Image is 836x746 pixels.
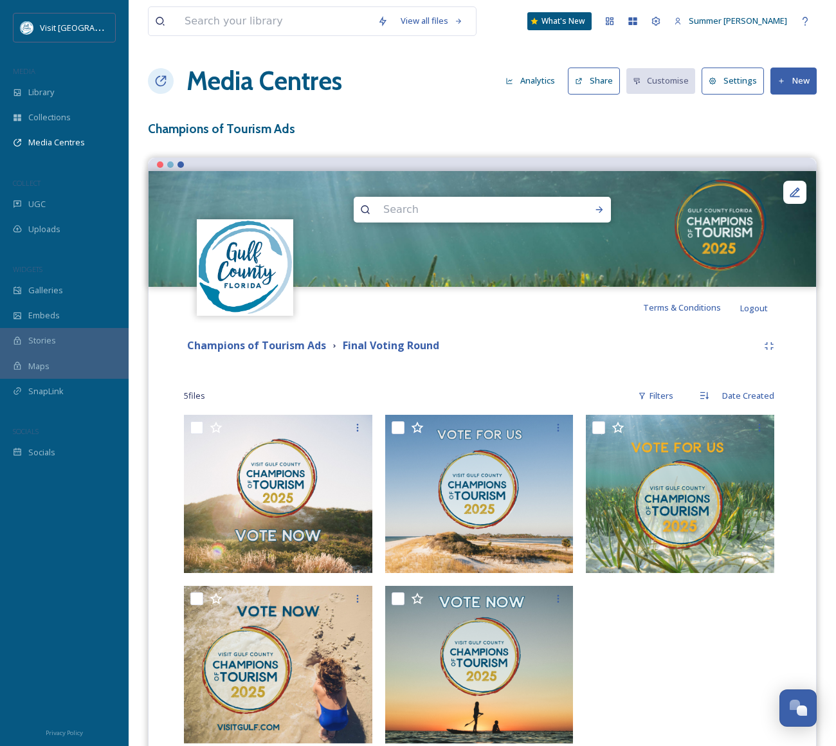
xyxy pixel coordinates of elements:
span: Summer [PERSON_NAME] [689,15,787,26]
button: Analytics [499,68,561,93]
button: Customise [626,68,696,93]
button: Share [568,68,620,94]
img: GULF COUNTY FLORIDA (970 × 250 px) (2).png [149,171,816,287]
img: Vote Now [385,586,574,744]
span: Privacy Policy [46,729,83,737]
span: Uploads [28,223,60,235]
span: SnapLink [28,385,64,397]
img: download%20%282%29.png [199,221,292,314]
span: Embeds [28,309,60,322]
a: Customise [626,68,702,93]
span: 5 file s [184,390,205,402]
button: Open Chat [779,689,817,727]
a: Settings [702,68,770,94]
strong: Champions of Tourism Ads [187,338,326,352]
img: vote now final [184,415,372,573]
div: Date Created [716,383,781,408]
button: New [770,68,817,94]
img: Vote for us Final [586,415,774,573]
h3: Champions of Tourism Ads [148,120,817,138]
div: Filters [632,383,680,408]
span: Collections [28,111,71,123]
img: Vote for us final [385,415,574,573]
span: Galleries [28,284,63,296]
img: download%20%282%29.png [21,21,33,34]
input: Search your library [178,7,371,35]
input: Search [377,196,553,224]
a: What's New [527,12,592,30]
img: Vote Now Final [184,586,372,744]
span: MEDIA [13,66,35,76]
span: Stories [28,334,56,347]
span: COLLECT [13,178,41,188]
a: Media Centres [186,62,342,100]
span: Library [28,86,54,98]
span: Media Centres [28,136,85,149]
a: Analytics [499,68,568,93]
span: Maps [28,360,50,372]
span: WIDGETS [13,264,42,274]
button: Settings [702,68,764,94]
span: SOCIALS [13,426,39,436]
span: Terms & Conditions [643,302,721,313]
a: Summer [PERSON_NAME] [668,8,794,33]
a: Terms & Conditions [643,300,740,315]
span: Visit [GEOGRAPHIC_DATA] [40,21,140,33]
span: UGC [28,198,46,210]
strong: Final Voting Round [343,338,439,352]
a: Privacy Policy [46,724,83,740]
a: View all files [394,8,469,33]
span: Logout [740,302,768,314]
span: Socials [28,446,55,459]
